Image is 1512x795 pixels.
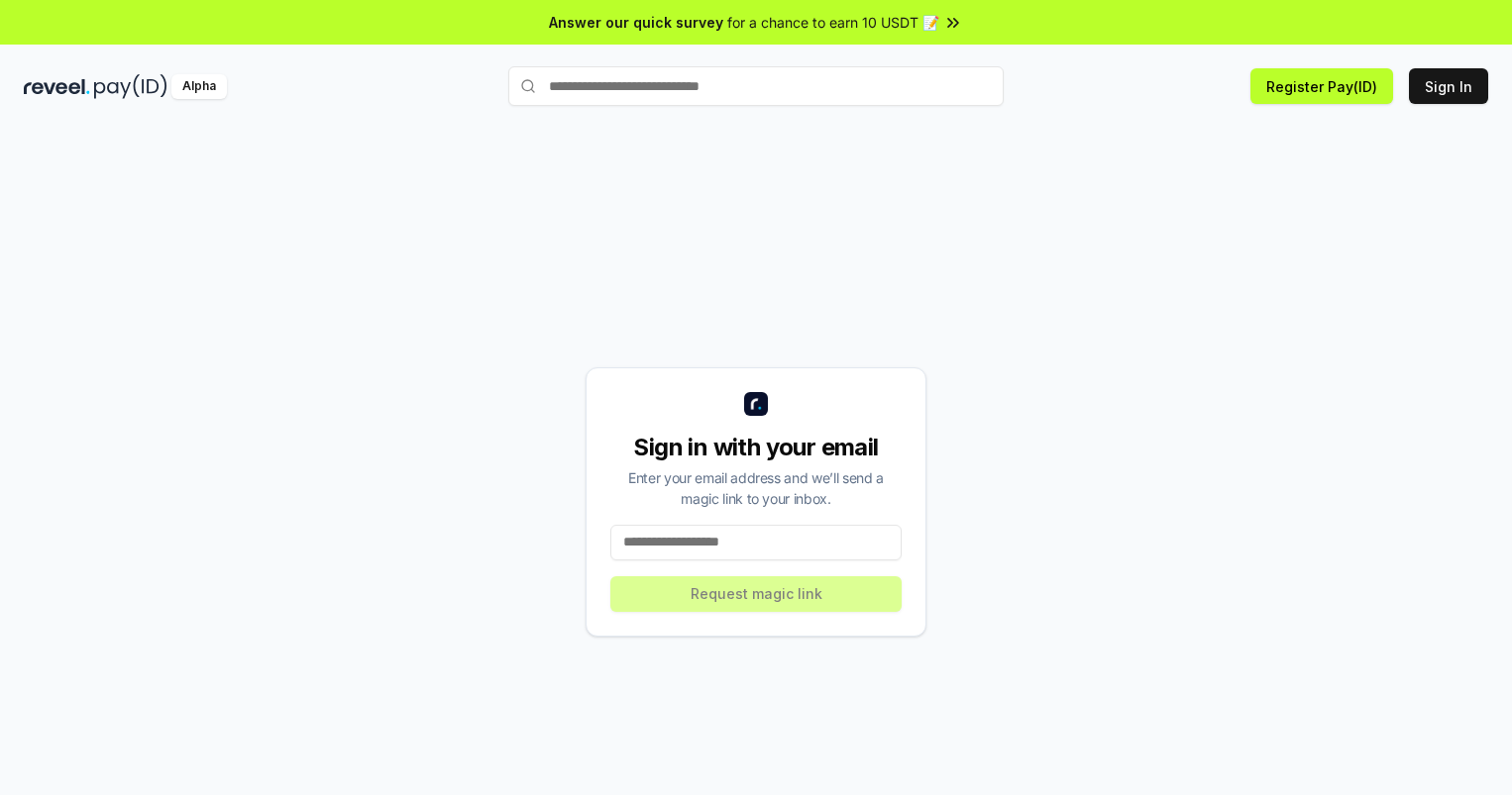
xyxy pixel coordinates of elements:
div: Alpha [171,74,227,99]
img: logo_small [744,392,768,416]
img: reveel_dark [24,74,90,99]
div: Sign in with your email [610,432,902,463]
span: for a chance to earn 10 USDT 📝 [727,12,939,33]
img: pay_id [94,74,167,99]
div: Enter your email address and we’ll send a magic link to your inbox. [610,467,902,509]
span: Answer our quick survey [549,12,723,33]
button: Register Pay(ID) [1250,68,1393,104]
button: Sign In [1409,68,1488,104]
